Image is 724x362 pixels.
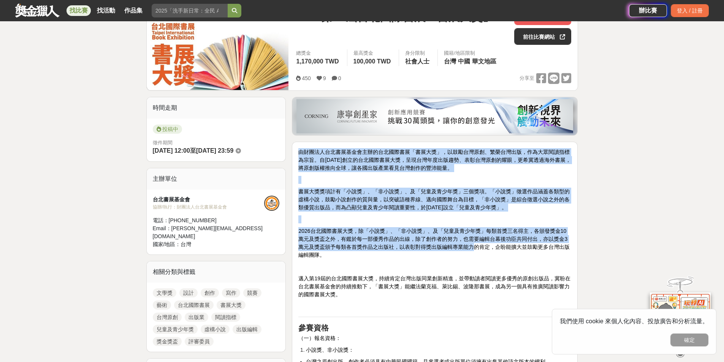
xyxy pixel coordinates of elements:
[520,73,534,84] span: 分享至
[353,49,393,57] span: 最高獎金
[298,324,329,332] strong: 參賽資格
[243,288,261,297] a: 競賽
[302,75,311,81] span: 450
[201,325,230,334] a: 虛構小說
[153,313,182,322] a: 台灣原創
[406,157,518,163] span: 呈現台灣年度出版趨勢、表彰台灣原創的耀眼，
[405,58,429,65] span: 社會人士
[153,140,173,145] span: 徵件期間
[323,75,326,81] span: 9
[181,241,191,247] span: 台灣
[217,300,246,310] a: 書展大獎
[190,147,196,154] span: 至
[444,49,498,57] div: 國籍/地區限制
[153,217,265,224] div: 電話： [PHONE_NUMBER]
[153,300,171,310] a: 藝術
[472,58,496,65] span: 華文地區
[296,49,341,57] span: 總獎金
[298,275,570,297] span: 邁入第19屆的台北國際書展大獎，持續肯定台灣出版同業創新精進，並帶動讀者閱讀更多優秀的原創出版品，冀盼在台北書展基金會的持續推動下，「書展大獎」能繼法蘭克福、萊比錫、波隆那書展，成為另一個具有推...
[153,147,190,154] span: [DATE] 12:00
[211,313,240,322] a: 閱讀指標
[298,157,570,171] span: 更希冀透過海外書展，將原創版權推向全球，讓各國出版產業看見台灣創作的豐沛能量。
[306,347,354,353] span: 小說獎、非小說獎：
[153,337,182,346] a: 獎金獎盃
[629,4,667,17] a: 辦比賽
[185,313,208,322] a: 出版業
[444,58,456,65] span: 台灣
[153,241,181,247] span: 國家/地區：
[67,5,91,16] a: 找比賽
[179,288,198,297] a: 設計
[153,196,265,204] div: 台北書展基金會
[233,325,261,334] a: 出版編輯
[296,58,339,65] span: 1,170,000 TWD
[320,157,406,163] span: 自[DATE]創立的台北國際書展大獎，
[298,335,341,341] span: （一）報名資格：
[147,168,286,190] div: 主辦單位
[298,149,570,163] span: 由財團法人台北書展基金會主辦的台北國際書展「書展大獎」，以鼓勵台灣原創、繁榮台灣出版，作為大眾閱讀指標為宗旨。
[185,337,214,346] a: 評審委員
[650,289,711,339] img: d2146d9a-e6f6-4337-9592-8cefde37ba6b.png
[325,196,479,202] span: 鼓勵小說創作的質與量，以突破語種界線、邁向國際舞台為目標，
[196,147,233,154] span: [DATE] 23:59
[222,288,240,297] a: 寫作
[353,58,391,65] span: 100,000 TWD
[147,261,286,283] div: 相關分類與標籤
[94,5,118,16] a: 找活動
[560,318,708,324] span: 我們使用 cookie 來個人化內容、投放廣告和分析流量。
[671,4,709,17] div: 登入 / 註冊
[153,288,176,297] a: 文學獎
[670,334,708,346] button: 確定
[514,28,571,45] a: 前往比賽網站
[405,49,431,57] div: 身分限制
[479,196,564,202] span: 「非小說獎」是綜合徵選小說之外的
[298,188,570,202] span: 書展大獎獎項計有「小說獎」、「非小說獎」、及「兒童及青少年獎」三個獎項。「小說獎」徵選作品涵蓋各類型的虛構小說，
[298,196,570,210] span: 各類優質出版品，而為凸顯兒童及青少年閱讀重要性，於[DATE]設立「兒童及青少年獎」。
[121,5,146,16] a: 作品集
[298,228,570,258] span: 書展大獎，除「小說獎」、「非小說獎」、及「兒童及青少年獎」每類首獎三名得主，各頒發獎金10萬元及獎盃之外，有鑑於每一部優秀作品的出線，除了創作者的努力，也需要編輯台幕後功臣共同付出，亦以獎金3萬...
[147,2,289,90] img: Cover Image
[153,224,265,240] div: Email： [PERSON_NAME][EMAIL_ADDRESS][DOMAIN_NAME]
[174,300,214,310] a: 台北國際書展
[153,204,265,210] div: 協辦/執行： 財團法人台北書展基金會
[296,99,573,133] img: be6ed63e-7b41-4cb8-917a-a53bd949b1b4.png
[201,288,219,297] a: 創作
[153,125,182,134] span: 投稿中
[153,325,198,334] a: 兒童及青少年獎
[152,4,228,17] input: 2025「洗手新日常：全民 ALL IN」洗手歌全台徵選
[338,75,341,81] span: 0
[458,58,470,65] span: 中國
[298,228,331,234] span: 2026台北國際
[147,97,286,119] div: 時間走期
